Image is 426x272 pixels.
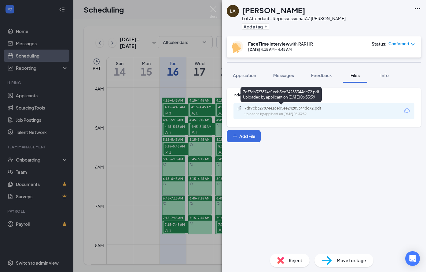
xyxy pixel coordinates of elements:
[237,106,336,117] a: Paperclip7df7cb327874e1ceb5ee24285344dc72.pdfUploaded by applicant on [DATE] 06:33:59
[242,5,305,15] h1: [PERSON_NAME]
[411,42,415,47] span: down
[227,130,261,142] button: Add FilePlus
[237,106,242,111] svg: Paperclip
[248,41,289,47] b: FaceTime Interview
[273,73,294,78] span: Messages
[388,41,409,47] span: Confirmed
[380,73,389,78] span: Info
[233,73,256,78] span: Application
[289,257,302,264] span: Reject
[403,107,411,115] svg: Download
[337,257,366,264] span: Move to stage
[414,5,421,12] svg: Ellipses
[244,106,330,111] div: 7df7cb327874e1ceb5ee24285344dc72.pdf
[242,15,346,21] div: Lot Attendant - Repossession at AZ [PERSON_NAME]
[248,47,313,52] div: [DATE] 4:15 AM - 4:45 AM
[233,92,414,98] div: Indeed Resume
[244,112,336,117] div: Uploaded by applicant on [DATE] 06:33:59
[351,73,360,78] span: Files
[311,73,332,78] span: Feedback
[372,41,387,47] div: Status :
[230,8,236,14] div: LA
[232,133,238,139] svg: Plus
[248,41,313,47] div: with RAR HR
[264,25,268,28] svg: Plus
[242,23,269,30] button: PlusAdd a tag
[241,87,322,102] div: 7df7cb327874e1ceb5ee24285344dc72.pdf Uploaded by applicant on [DATE] 06:33:59
[405,251,420,266] div: Open Intercom Messenger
